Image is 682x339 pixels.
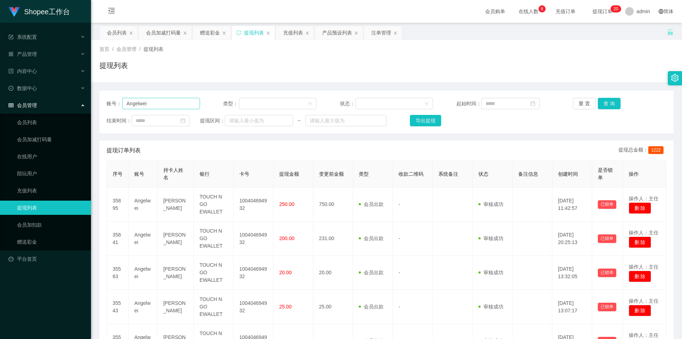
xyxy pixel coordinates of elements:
[552,187,592,222] td: [DATE] 11:42:57
[598,98,621,109] button: 查 询
[200,117,225,125] span: 提现区间：
[359,171,369,177] span: 类型
[313,187,353,222] td: 750.00
[17,184,85,198] a: 充值列表
[538,5,546,12] sup: 8
[129,222,158,256] td: Angelwei
[9,103,13,108] i: 图标: table
[234,256,274,290] td: 100404694932
[313,290,353,324] td: 25.00
[319,171,344,177] span: 变更前金额
[99,60,128,71] h1: 提现列表
[552,222,592,256] td: [DATE] 20:25:13
[194,290,234,324] td: TOUCH N GO EWALLET
[399,235,400,241] span: -
[598,234,616,243] button: 已锁单
[648,146,664,154] span: 1222
[244,26,264,39] div: 提现列表
[200,171,210,177] span: 银行
[552,256,592,290] td: [DATE] 13:32:05
[629,332,659,338] span: 操作人：主任
[424,101,429,106] i: 图标: down
[478,304,503,309] span: 审核成功
[266,31,270,35] i: 图标: close
[279,171,299,177] span: 提现金额
[9,68,37,74] span: 内容中心
[9,34,37,40] span: 系统配置
[9,7,20,17] img: logo.9652507e.png
[478,171,488,177] span: 状态
[354,31,358,35] i: 图标: close
[158,290,194,324] td: [PERSON_NAME]
[313,222,353,256] td: 231.00
[410,115,441,126] button: 导出提现
[598,200,616,209] button: 已锁单
[17,218,85,232] a: 会员加扣款
[9,69,13,74] i: 图标: profile
[139,46,141,52] span: /
[9,102,37,108] span: 会员管理
[659,9,664,14] i: 图标: global
[629,230,659,235] span: 操作人：主任
[112,46,114,52] span: /
[558,171,578,177] span: 创建时间
[158,187,194,222] td: [PERSON_NAME]
[629,271,651,282] button: 删 除
[17,235,85,249] a: 赠送彩金
[222,31,226,35] i: 图标: close
[194,256,234,290] td: TOUCH N GO EWALLET
[9,51,37,57] span: 产品管理
[236,30,241,35] i: 图标: sync
[107,146,141,155] span: 提现订单列表
[629,196,659,201] span: 操作人：主任
[107,290,129,324] td: 35543
[399,304,400,309] span: -
[122,98,200,109] input: 请输入
[456,100,481,107] span: 起始时间：
[194,222,234,256] td: TOUCH N GO EWALLET
[279,201,294,207] span: 250.00
[552,9,579,14] span: 充值订单
[107,26,127,39] div: 会员列表
[180,118,185,123] i: 图标: calendar
[371,26,391,39] div: 注单管理
[552,290,592,324] td: [DATE] 13:07:17
[598,269,616,277] button: 已锁单
[399,201,400,207] span: -
[359,270,384,275] span: 会员出款
[279,304,292,309] span: 25.00
[225,115,293,126] input: 请输入最小值为
[194,187,234,222] td: TOUCH N GO EWALLET
[308,101,312,106] i: 图标: down
[611,5,621,12] sup: 20
[598,303,616,311] button: 已锁单
[293,117,305,125] span: ~
[9,252,85,266] a: 图标: dashboard平台首页
[107,187,129,222] td: 35895
[9,9,70,14] a: Shopee工作台
[234,187,274,222] td: 100404694932
[107,117,131,125] span: 结束时间：
[629,305,651,316] button: 删 除
[144,46,163,52] span: 提现列表
[478,270,503,275] span: 审核成功
[129,31,133,35] i: 图标: close
[158,256,194,290] td: [PERSON_NAME]
[629,202,651,214] button: 删 除
[305,31,309,35] i: 图标: close
[9,85,37,91] span: 数据中心
[359,201,384,207] span: 会员出款
[146,26,181,39] div: 会员加减打码量
[129,187,158,222] td: Angelwei
[9,52,13,57] i: 图标: appstore-o
[359,235,384,241] span: 会员出款
[107,256,129,290] td: 35563
[223,100,239,107] span: 类型：
[478,235,503,241] span: 审核成功
[598,167,613,180] span: 是否锁单
[530,101,535,106] i: 图标: calendar
[393,31,397,35] i: 图标: close
[107,222,129,256] td: 35841
[541,5,543,12] p: 8
[9,86,13,91] i: 图标: check-circle-o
